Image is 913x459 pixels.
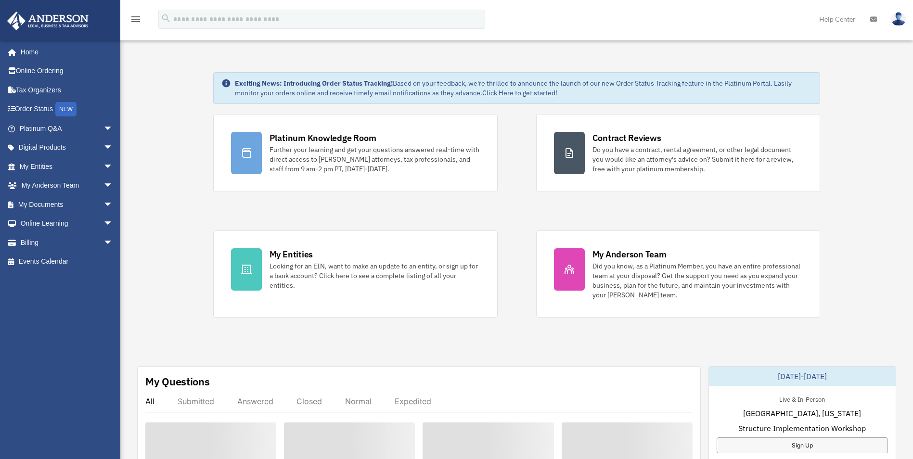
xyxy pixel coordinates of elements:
a: Tax Organizers [7,80,128,100]
div: All [145,396,154,406]
div: Did you know, as a Platinum Member, you have an entire professional team at your disposal? Get th... [592,261,803,300]
span: arrow_drop_down [103,119,123,139]
strong: Exciting News: Introducing Order Status Tracking! [235,79,393,88]
div: Answered [237,396,273,406]
div: NEW [55,102,77,116]
a: Platinum Knowledge Room Further your learning and get your questions answered real-time with dire... [213,114,498,192]
div: Looking for an EIN, want to make an update to an entity, or sign up for a bank account? Click her... [270,261,480,290]
div: [DATE]-[DATE] [709,367,896,386]
i: menu [130,13,141,25]
a: Contract Reviews Do you have a contract, rental agreement, or other legal document you would like... [536,114,821,192]
div: Do you have a contract, rental agreement, or other legal document you would like an attorney's ad... [592,145,803,174]
div: Normal [345,396,372,406]
a: Billingarrow_drop_down [7,233,128,252]
span: arrow_drop_down [103,233,123,253]
a: Digital Productsarrow_drop_down [7,138,128,157]
a: Platinum Q&Aarrow_drop_down [7,119,128,138]
div: My Anderson Team [592,248,667,260]
div: Submitted [178,396,214,406]
img: User Pic [891,12,906,26]
span: arrow_drop_down [103,195,123,215]
a: My Anderson Team Did you know, as a Platinum Member, you have an entire professional team at your... [536,230,821,318]
i: search [161,13,171,24]
a: Online Learningarrow_drop_down [7,214,128,233]
div: Contract Reviews [592,132,661,144]
div: Live & In-Person [772,394,833,404]
a: menu [130,17,141,25]
img: Anderson Advisors Platinum Portal [4,12,91,30]
a: My Entities Looking for an EIN, want to make an update to an entity, or sign up for a bank accoun... [213,230,498,318]
a: My Documentsarrow_drop_down [7,195,128,214]
a: Click Here to get started! [482,89,557,97]
a: My Anderson Teamarrow_drop_down [7,176,128,195]
div: Based on your feedback, we're thrilled to announce the launch of our new Order Status Tracking fe... [235,78,812,98]
a: Events Calendar [7,252,128,271]
div: My Questions [145,374,210,389]
div: Platinum Knowledge Room [270,132,376,144]
div: Expedited [395,396,431,406]
span: arrow_drop_down [103,157,123,177]
span: [GEOGRAPHIC_DATA], [US_STATE] [743,408,861,419]
span: arrow_drop_down [103,138,123,158]
div: Closed [296,396,322,406]
span: Structure Implementation Workshop [738,422,866,434]
a: Sign Up [717,437,888,453]
a: Home [7,42,123,62]
span: arrow_drop_down [103,176,123,196]
div: My Entities [270,248,313,260]
span: arrow_drop_down [103,214,123,234]
a: Order StatusNEW [7,100,128,119]
a: My Entitiesarrow_drop_down [7,157,128,176]
a: Online Ordering [7,62,128,81]
div: Further your learning and get your questions answered real-time with direct access to [PERSON_NAM... [270,145,480,174]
